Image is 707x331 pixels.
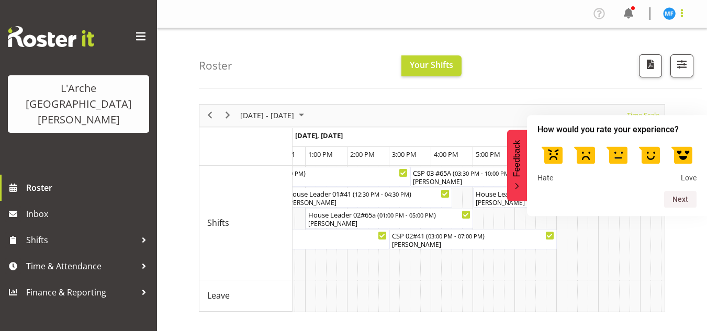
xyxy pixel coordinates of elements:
td: Leave resource [199,280,293,312]
span: Feedback [512,140,522,177]
div: next period [219,105,237,127]
button: Time Scale [625,109,661,122]
span: 2:00 PM [350,150,375,159]
span: Shifts [207,216,229,229]
td: Shifts resource [199,166,293,280]
span: 03:30 PM - 10:00 PM [455,169,509,177]
div: Shifts"s event - House Leader 01#41 Begin From Monday, August 18, 2025 at 12:30:00 PM GMT+12:00 E... [285,188,452,208]
span: 1:00 PM [308,150,333,159]
img: Rosterit website logo [8,26,94,47]
div: CSP 02#41 ( ) [392,230,554,241]
span: Roster [26,180,152,196]
div: [PERSON_NAME] [225,177,408,187]
div: How would you rate your experience? Select an option from 1 to 5, with 1 being Hate and 5 being Love [527,115,707,216]
div: House Leader 02#65a ( ) [308,209,470,220]
div: CSP 41 ( ) [225,167,408,178]
div: August 18 - 24, 2025 [237,105,310,127]
span: Your Shifts [410,59,453,71]
span: 3:00 PM [392,150,417,159]
div: Shifts"s event - House Leader 01#41 Begin From Monday, August 18, 2025 at 5:00:00 PM GMT+12:00 En... [473,188,641,208]
div: How would you rate your experience? Select an option from 1 to 5, with 1 being Hate and 5 being Love [537,140,697,183]
span: 01:00 PM - 05:00 PM [379,211,434,219]
span: [DATE], [DATE] [295,131,343,140]
div: [PERSON_NAME] [392,240,554,249]
span: 4:00 PM [434,150,458,159]
div: Shifts"s event - CSP 02#41 Begin From Monday, August 18, 2025 at 3:00:00 PM GMT+12:00 Ends At Mon... [389,230,557,249]
button: Download a PDF of the roster according to the set date range. [639,54,662,77]
div: House Leader 01#41 ( ) [287,188,450,199]
span: Time Scale [626,109,660,122]
div: [PERSON_NAME] [413,177,680,187]
button: Your Shifts [401,55,462,76]
button: Filter Shifts [670,54,693,77]
span: Finance & Reporting [26,284,136,300]
button: Previous [203,109,217,122]
div: Timeline Week of August 18, 2025 [199,104,665,312]
div: CSP 03 #65A ( ) [413,167,680,178]
span: 5:00 PM [476,150,500,159]
div: Shifts"s event - CSP 03 #65A Begin From Monday, August 18, 2025 at 3:30:00 PM GMT+12:00 Ends At M... [410,167,682,187]
span: [DATE] - [DATE] [239,109,295,122]
span: Leave [207,289,230,302]
span: Inbox [26,206,152,222]
div: [PERSON_NAME] [476,198,638,208]
span: 03:00 PM - 07:00 PM [428,232,482,240]
button: Next question [664,191,697,208]
button: Feedback - Hide survey [507,130,527,201]
div: Shifts"s event - CSP 41 Begin From Monday, August 18, 2025 at 11:00:00 AM GMT+12:00 Ends At Monda... [222,167,410,187]
div: House Leader 01#41 ( ) [476,188,638,199]
img: melissa-fry10932.jpg [663,7,676,20]
div: L'Arche [GEOGRAPHIC_DATA][PERSON_NAME] [18,81,139,128]
button: Next [221,109,235,122]
span: Time & Attendance [26,258,136,274]
div: previous period [201,105,219,127]
div: Shifts"s event - House Leader 02#65a Begin From Monday, August 18, 2025 at 1:00:00 PM GMT+12:00 E... [306,209,473,229]
span: Hate [537,174,553,183]
span: 12:00 PM [266,150,295,159]
div: [PERSON_NAME] [287,198,450,208]
h4: Roster [199,60,232,72]
h2: How would you rate your experience? Select an option from 1 to 5, with 1 being Hate and 5 being Love [537,123,697,136]
span: Shifts [26,232,136,248]
button: August 2025 [239,109,309,122]
span: Love [681,174,697,183]
div: [PERSON_NAME] [308,219,470,229]
span: 12:30 PM - 04:30 PM [355,190,409,198]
